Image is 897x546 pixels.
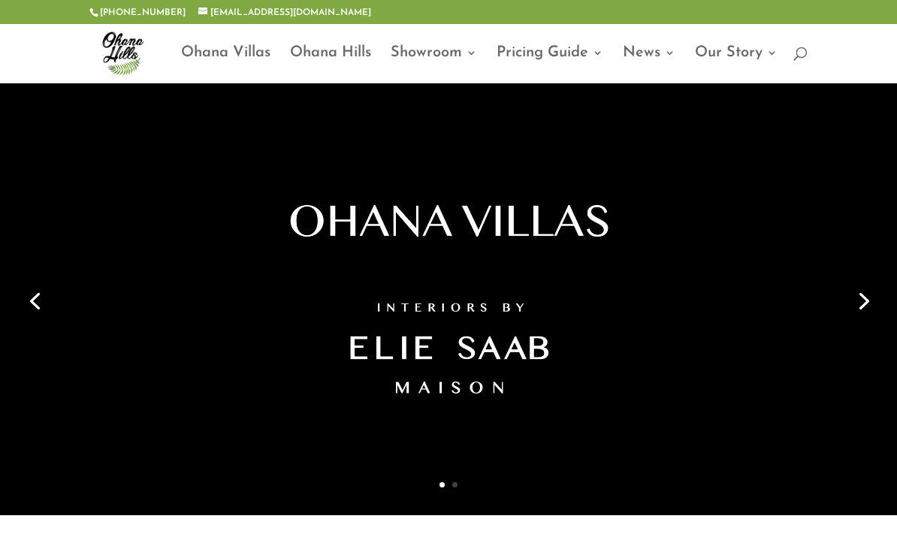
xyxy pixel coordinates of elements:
a: Pricing Guide [497,47,603,83]
a: Ohana Hills [290,47,371,83]
img: ohana-hills [92,23,153,83]
a: [EMAIL_ADDRESS][DOMAIN_NAME] [198,8,371,17]
a: News [623,47,675,83]
a: Our Story [695,47,778,83]
a: 2 [452,482,458,487]
a: Ohana Villas [181,47,270,83]
a: 1 [439,482,445,487]
a: Showroom [391,47,477,83]
a: [PHONE_NUMBER] [100,8,186,17]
